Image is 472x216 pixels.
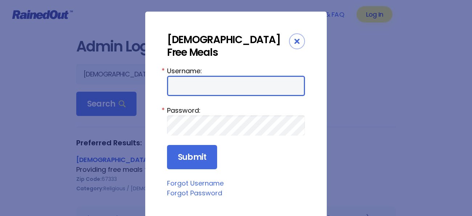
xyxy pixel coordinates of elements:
[167,105,305,115] label: Password:
[167,66,305,76] label: Username:
[289,33,305,49] div: Close
[167,33,289,59] div: [DEMOGRAPHIC_DATA] Free Meals
[167,145,217,170] input: Submit
[167,188,222,198] a: Forgot Password
[167,179,224,188] a: Forgot Username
